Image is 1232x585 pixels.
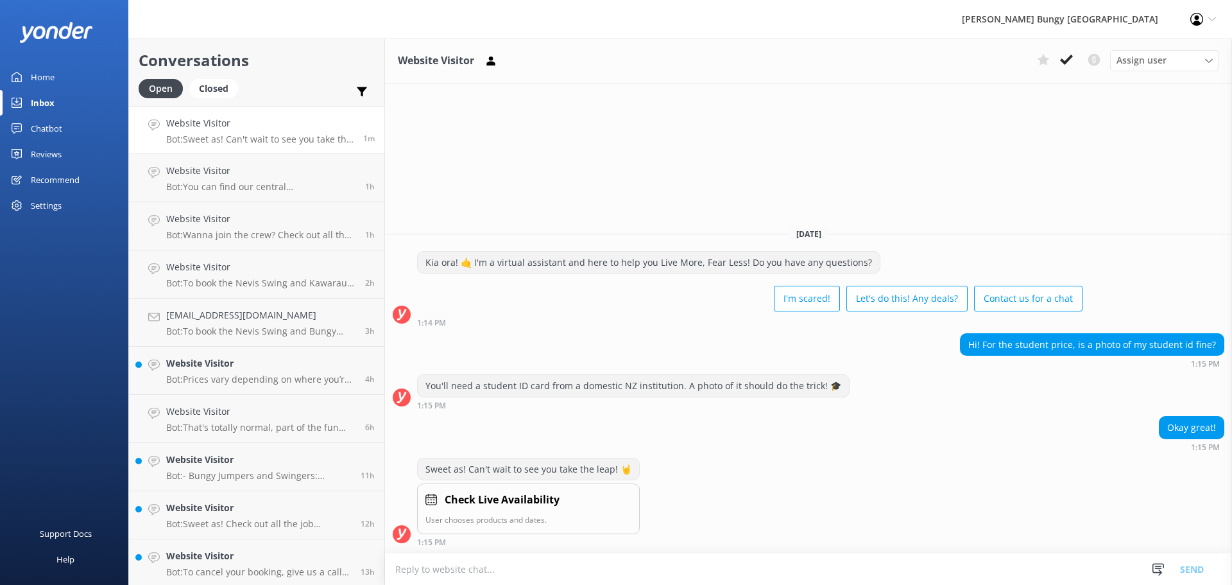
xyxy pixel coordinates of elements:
[166,453,351,467] h4: Website Visitor
[166,134,354,145] p: Bot: Sweet as! Can't wait to see you take the leap! 🤘
[166,260,355,274] h4: Website Visitor
[166,356,355,371] h4: Website Visitor
[166,212,355,226] h4: Website Visitor
[129,250,384,299] a: Website VisitorBot:To book the Nevis Swing and Kawarau Bungy combo, jump on our website, give us ...
[166,277,355,289] p: Bot: To book the Nevis Swing and Kawarau Bungy combo, jump on our website, give us a call at [PHO...
[139,79,183,98] div: Open
[129,106,384,154] a: Website VisitorBot:Sweet as! Can't wait to see you take the leap! 🤘1m
[31,141,62,167] div: Reviews
[1159,442,1224,451] div: Sep 26 2025 01:15pm (UTC +12:00) Pacific/Auckland
[361,518,375,529] span: Sep 26 2025 01:13am (UTC +12:00) Pacific/Auckland
[365,181,375,192] span: Sep 26 2025 11:56am (UTC +12:00) Pacific/Auckland
[974,286,1082,311] button: Contact us for a chat
[418,458,639,480] div: Sweet as! Can't wait to see you take the leap! 🤘
[365,229,375,240] span: Sep 26 2025 11:47am (UTC +12:00) Pacific/Auckland
[166,181,355,193] p: Bot: You can find our central [GEOGRAPHIC_DATA] office inside the station building at [STREET_ADD...
[31,116,62,141] div: Chatbot
[139,48,375,73] h2: Conversations
[31,90,55,116] div: Inbox
[166,164,355,178] h4: Website Visitor
[417,401,850,410] div: Sep 26 2025 01:15pm (UTC +12:00) Pacific/Auckland
[129,443,384,491] a: Website VisitorBot:- Bungy Jumpers and Swingers: Minimum age is [DEMOGRAPHIC_DATA] years old and ...
[417,539,446,546] strong: 1:15 PM
[31,193,62,218] div: Settings
[166,405,355,419] h4: Website Visitor
[774,286,840,311] button: I'm scared!
[129,491,384,539] a: Website VisitorBot:Sweet as! Check out all the job openings and info about working with us at [UR...
[166,308,355,322] h4: [EMAIL_ADDRESS][DOMAIN_NAME]
[166,374,355,385] p: Bot: Prices vary depending on where you’re leaping from and the thrill you choose. For the latest...
[365,277,375,288] span: Sep 26 2025 10:24am (UTC +12:00) Pacific/Auckland
[31,64,55,90] div: Home
[139,81,189,95] a: Open
[961,334,1224,356] div: Hi! For the student price, is a photo of my student id fine?
[789,229,829,240] span: [DATE]
[445,492,560,509] h4: Check Live Availability
[846,286,968,311] button: Let's do this! Any deals?
[417,537,640,546] div: Sep 26 2025 01:15pm (UTC +12:00) Pacific/Auckland
[361,470,375,481] span: Sep 26 2025 01:58am (UTC +12:00) Pacific/Auckland
[417,318,1082,327] div: Sep 26 2025 01:14pm (UTC +12:00) Pacific/Auckland
[398,53,474,69] h3: Website Visitor
[166,116,354,130] h4: Website Visitor
[166,422,355,433] p: Bot: That's totally normal, part of the fun and what leads to feeling accomplished post activity....
[166,229,355,241] p: Bot: Wanna join the crew? Check out all the info and current job openings at [URL][DOMAIN_NAME]. ...
[417,319,446,327] strong: 1:14 PM
[56,546,74,572] div: Help
[129,347,384,395] a: Website VisitorBot:Prices vary depending on where you’re leaping from and the thrill you choose. ...
[31,167,80,193] div: Recommend
[960,359,1224,368] div: Sep 26 2025 01:15pm (UTC +12:00) Pacific/Auckland
[1191,360,1220,368] strong: 1:15 PM
[361,566,375,577] span: Sep 26 2025 12:15am (UTC +12:00) Pacific/Auckland
[129,299,384,347] a: [EMAIL_ADDRESS][DOMAIN_NAME]Bot:To book the Nevis Swing and Bungy combo, please visit our website...
[166,518,351,530] p: Bot: Sweet as! Check out all the job openings and info about working with us at [URL][DOMAIN_NAME...
[365,326,375,336] span: Sep 26 2025 09:38am (UTC +12:00) Pacific/Auckland
[365,374,375,385] span: Sep 26 2025 08:45am (UTC +12:00) Pacific/Auckland
[189,81,244,95] a: Closed
[365,422,375,433] span: Sep 26 2025 06:40am (UTC +12:00) Pacific/Auckland
[417,402,446,410] strong: 1:15 PM
[418,252,880,274] div: Kia ora! 🤙 I'm a virtual assistant and here to help you Live More, Fear Less! Do you have any que...
[189,79,238,98] div: Closed
[129,202,384,250] a: Website VisitorBot:Wanna join the crew? Check out all the info and current job openings at [URL][...
[129,395,384,443] a: Website VisitorBot:That's totally normal, part of the fun and what leads to feeling accomplished ...
[166,549,351,563] h4: Website Visitor
[166,566,351,578] p: Bot: To cancel your booking, give us a call at [PHONE_NUMBER] or [PHONE_NUMBER], or shoot an emai...
[1191,444,1220,451] strong: 1:15 PM
[40,521,92,546] div: Support Docs
[418,375,849,397] div: You'll need a student ID card from a domestic NZ institution. A photo of it should do the trick! 🎓
[166,501,351,515] h4: Website Visitor
[425,514,631,526] p: User chooses products and dates.
[1159,417,1224,439] div: Okay great!
[166,470,351,482] p: Bot: - Bungy Jumpers and Swingers: Minimum age is [DEMOGRAPHIC_DATA] years old and 35kgs. - Nevis...
[166,326,355,337] p: Bot: To book the Nevis Swing and Bungy combo, please visit our website or contact us by calling [...
[1116,53,1167,67] span: Assign user
[19,22,93,43] img: yonder-white-logo.png
[1110,50,1219,71] div: Assign User
[129,154,384,202] a: Website VisitorBot:You can find our central [GEOGRAPHIC_DATA] office inside the station building ...
[363,133,375,144] span: Sep 26 2025 01:15pm (UTC +12:00) Pacific/Auckland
